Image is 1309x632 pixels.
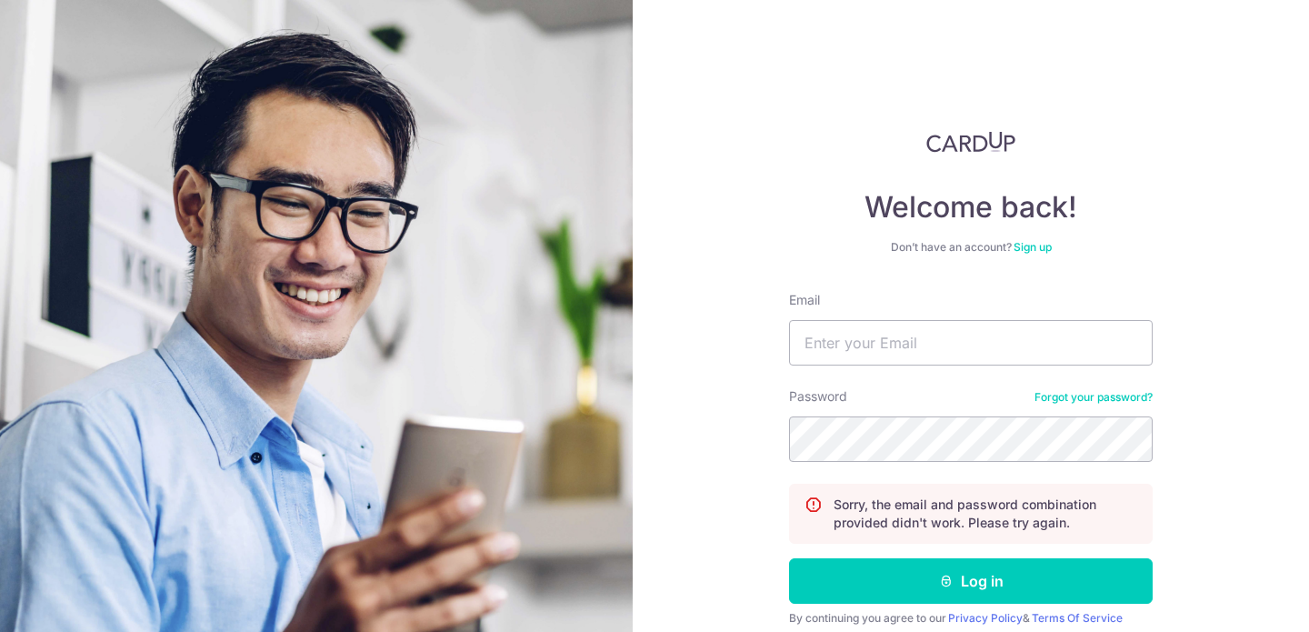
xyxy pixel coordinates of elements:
[789,320,1153,366] input: Enter your Email
[926,131,1015,153] img: CardUp Logo
[789,240,1153,255] div: Don’t have an account?
[789,611,1153,626] div: By continuing you agree to our &
[789,558,1153,604] button: Log in
[948,611,1023,625] a: Privacy Policy
[789,387,847,406] label: Password
[1014,240,1052,254] a: Sign up
[834,496,1137,532] p: Sorry, the email and password combination provided didn't work. Please try again.
[1034,390,1153,405] a: Forgot your password?
[789,189,1153,226] h4: Welcome back!
[789,291,820,309] label: Email
[1032,611,1123,625] a: Terms Of Service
